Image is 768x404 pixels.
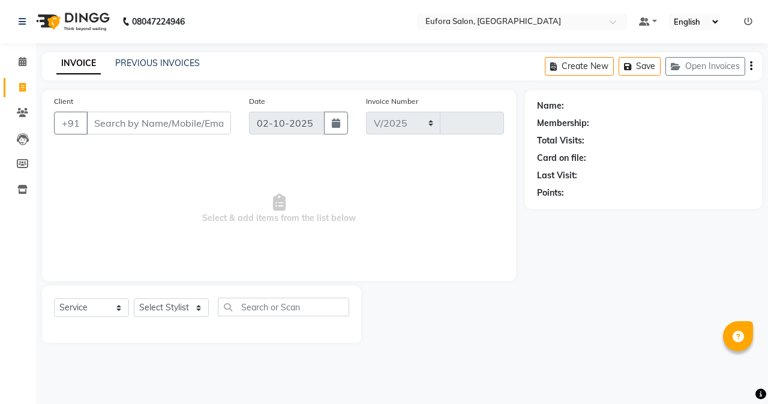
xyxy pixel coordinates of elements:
div: Membership: [537,117,589,130]
img: logo [31,5,113,38]
button: Create New [545,57,614,76]
span: Select & add items from the list below [54,149,504,269]
div: Points: [537,187,564,199]
div: Total Visits: [537,134,584,147]
label: Date [249,96,265,107]
b: 08047224946 [132,5,185,38]
label: Client [54,96,73,107]
div: Card on file: [537,152,586,164]
a: INVOICE [56,53,101,74]
a: PREVIOUS INVOICES [115,58,200,68]
button: Save [619,57,661,76]
input: Search or Scan [218,298,349,316]
input: Search by Name/Mobile/Email/Code [86,112,231,134]
button: Open Invoices [665,57,745,76]
label: Invoice Number [366,96,418,107]
div: Last Visit: [537,169,577,182]
button: +91 [54,112,88,134]
div: Name: [537,100,564,112]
